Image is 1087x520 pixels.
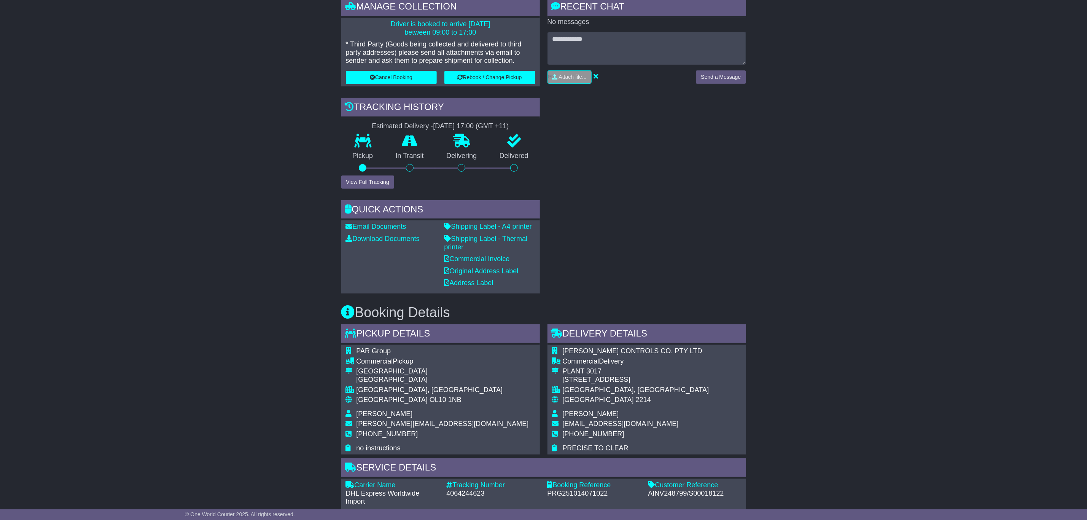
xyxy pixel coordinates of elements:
span: [PHONE_NUMBER] [563,430,624,438]
span: 2214 [636,396,651,404]
a: Email Documents [346,223,406,230]
h3: Booking Details [341,305,746,320]
button: Send a Message [696,70,746,84]
a: Download Documents [346,235,420,242]
a: Shipping Label - Thermal printer [444,235,528,251]
a: Address Label [444,279,493,287]
p: Pickup [341,152,385,160]
span: PRECISE TO CLEAR [563,444,629,452]
div: Delivery [563,357,709,366]
p: In Transit [384,152,435,160]
span: [GEOGRAPHIC_DATA] [356,396,428,404]
p: Delivering [435,152,489,160]
span: OL10 1NB [430,396,462,404]
span: Commercial [563,357,599,365]
div: Pickup [356,357,529,366]
div: Booking Reference [547,481,641,490]
a: Original Address Label [444,267,519,275]
div: AINV248799/S00018122 [648,490,742,498]
div: Estimated Delivery - [341,122,540,131]
div: Delivery Details [547,324,746,345]
div: PRG251014071022 [547,490,641,498]
div: 4064244623 [447,490,540,498]
span: [PERSON_NAME] CONTROLS CO. PTY LTD [563,347,702,355]
a: Commercial Invoice [444,255,510,263]
span: PAR Group [356,347,391,355]
span: [PERSON_NAME][EMAIL_ADDRESS][DOMAIN_NAME] [356,420,529,427]
span: no instructions [356,444,401,452]
div: Service Details [341,458,746,479]
div: [GEOGRAPHIC_DATA], [GEOGRAPHIC_DATA] [563,386,709,394]
div: Tracking Number [447,481,540,490]
div: [GEOGRAPHIC_DATA] [356,376,529,384]
span: [PHONE_NUMBER] [356,430,418,438]
div: Quick Actions [341,200,540,221]
span: [PERSON_NAME] [356,410,413,418]
button: Cancel Booking [346,71,437,84]
div: [GEOGRAPHIC_DATA], [GEOGRAPHIC_DATA] [356,386,529,394]
div: [GEOGRAPHIC_DATA] [356,367,529,376]
p: No messages [547,18,746,26]
span: [GEOGRAPHIC_DATA] [563,396,634,404]
p: Driver is booked to arrive [DATE] between 09:00 to 17:00 [346,20,535,37]
p: Delivered [488,152,540,160]
div: Tracking history [341,98,540,118]
span: Commercial [356,357,393,365]
p: * Third Party (Goods being collected and delivered to third party addresses) please send all atta... [346,40,535,65]
button: View Full Tracking [341,175,394,189]
div: Carrier Name [346,481,439,490]
div: PLANT 3017 [563,367,709,376]
button: Rebook / Change Pickup [444,71,535,84]
div: [DATE] 17:00 (GMT +11) [433,122,509,131]
div: DHL Express Worldwide Import [346,490,439,506]
span: [PERSON_NAME] [563,410,619,418]
a: Shipping Label - A4 printer [444,223,532,230]
div: Customer Reference [648,481,742,490]
div: Pickup Details [341,324,540,345]
div: [STREET_ADDRESS] [563,376,709,384]
span: © One World Courier 2025. All rights reserved. [185,511,295,517]
span: [EMAIL_ADDRESS][DOMAIN_NAME] [563,420,679,427]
